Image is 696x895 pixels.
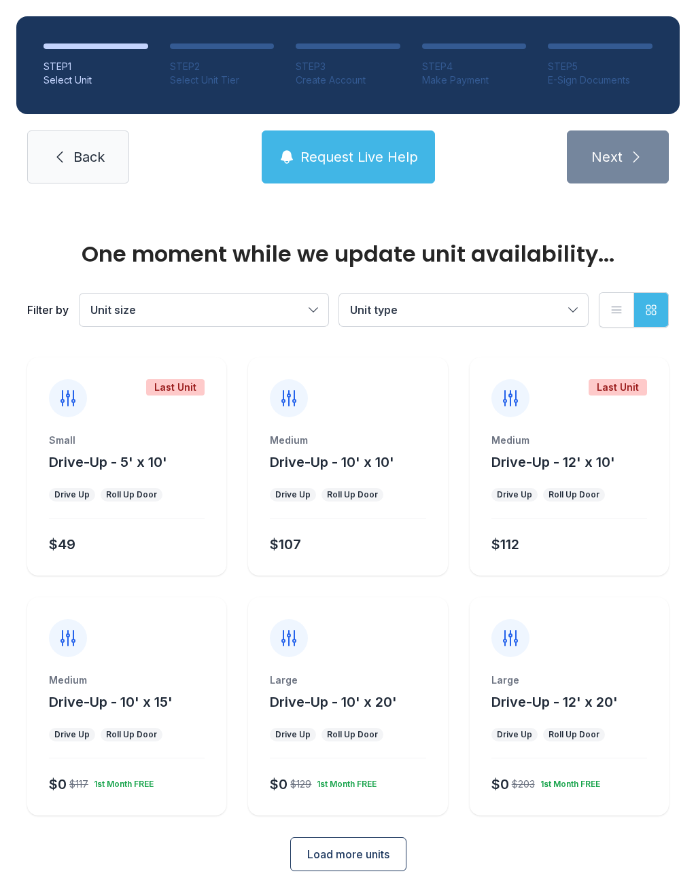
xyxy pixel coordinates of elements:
[275,729,311,740] div: Drive Up
[327,489,378,500] div: Roll Up Door
[290,777,311,791] div: $129
[311,773,377,790] div: 1st Month FREE
[591,147,623,166] span: Next
[491,535,519,554] div: $112
[49,453,167,472] button: Drive-Up - 5' x 10'
[270,453,394,472] button: Drive-Up - 10' x 10'
[27,302,69,318] div: Filter by
[270,673,425,687] div: Large
[589,379,647,396] div: Last Unit
[43,73,148,87] div: Select Unit
[49,694,173,710] span: Drive-Up - 10' x 15'
[106,729,157,740] div: Roll Up Door
[548,60,652,73] div: STEP 5
[49,673,205,687] div: Medium
[307,846,389,862] span: Load more units
[549,729,599,740] div: Roll Up Door
[512,777,535,791] div: $203
[80,294,328,326] button: Unit size
[549,489,599,500] div: Roll Up Door
[339,294,588,326] button: Unit type
[49,692,173,712] button: Drive-Up - 10' x 15'
[54,729,90,740] div: Drive Up
[88,773,154,790] div: 1st Month FREE
[43,60,148,73] div: STEP 1
[491,453,615,472] button: Drive-Up - 12' x 10'
[491,454,615,470] span: Drive-Up - 12' x 10'
[491,694,618,710] span: Drive-Up - 12' x 20'
[49,535,75,554] div: $49
[548,73,652,87] div: E-Sign Documents
[27,243,669,265] div: One moment while we update unit availability...
[69,777,88,791] div: $117
[170,60,275,73] div: STEP 2
[270,775,288,794] div: $0
[296,73,400,87] div: Create Account
[491,673,647,687] div: Large
[491,775,509,794] div: $0
[296,60,400,73] div: STEP 3
[73,147,105,166] span: Back
[300,147,418,166] span: Request Live Help
[497,489,532,500] div: Drive Up
[422,73,527,87] div: Make Payment
[270,692,397,712] button: Drive-Up - 10' x 20'
[49,454,167,470] span: Drive-Up - 5' x 10'
[535,773,600,790] div: 1st Month FREE
[422,60,527,73] div: STEP 4
[146,379,205,396] div: Last Unit
[49,775,67,794] div: $0
[106,489,157,500] div: Roll Up Door
[54,489,90,500] div: Drive Up
[491,692,618,712] button: Drive-Up - 12' x 20'
[275,489,311,500] div: Drive Up
[49,434,205,447] div: Small
[170,73,275,87] div: Select Unit Tier
[90,303,136,317] span: Unit size
[350,303,398,317] span: Unit type
[270,454,394,470] span: Drive-Up - 10' x 10'
[270,434,425,447] div: Medium
[491,434,647,447] div: Medium
[497,729,532,740] div: Drive Up
[327,729,378,740] div: Roll Up Door
[270,694,397,710] span: Drive-Up - 10' x 20'
[270,535,301,554] div: $107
